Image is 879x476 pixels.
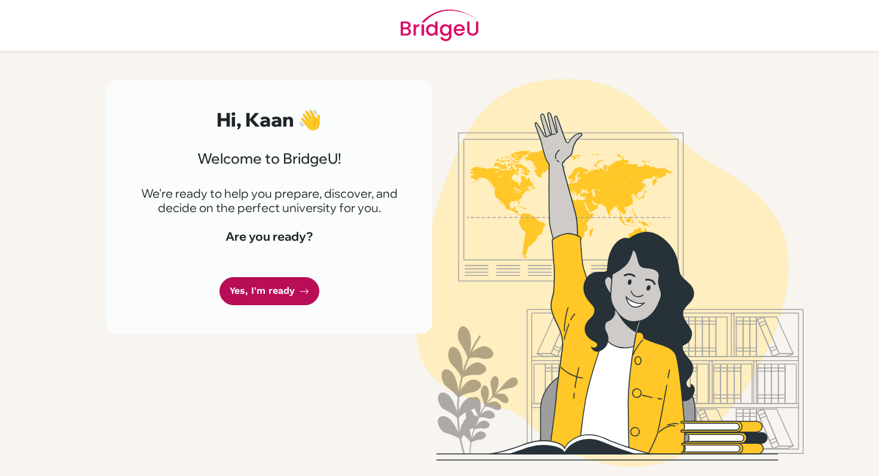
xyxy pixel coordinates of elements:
[135,108,404,131] h2: Hi, Kaan 👋
[219,277,319,305] a: Yes, I'm ready
[135,229,404,244] h4: Are you ready?
[135,150,404,167] h3: Welcome to BridgeU!
[135,186,404,215] p: We're ready to help you prepare, discover, and decide on the perfect university for you.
